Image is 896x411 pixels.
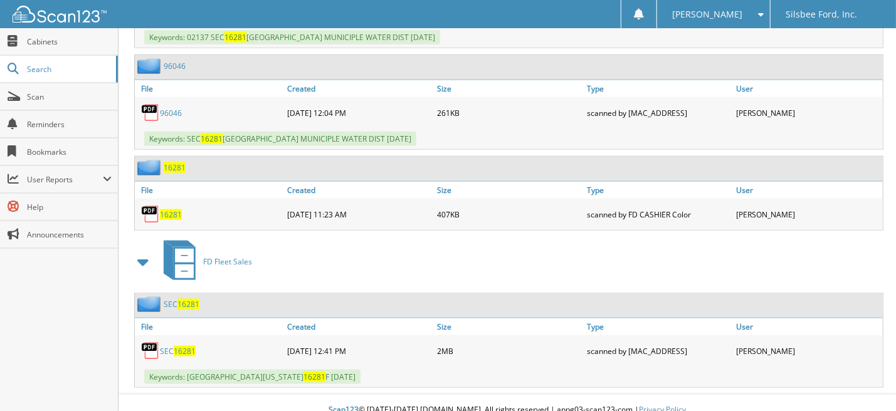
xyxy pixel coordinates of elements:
a: User [733,80,883,97]
span: Reminders [27,119,112,130]
div: scanned by FD CASHIER Color [584,202,734,227]
a: User [733,318,883,335]
div: [DATE] 12:41 PM [285,338,435,363]
a: 96046 [164,61,186,71]
div: [DATE] 11:23 AM [285,202,435,227]
span: 16281 [303,372,325,382]
div: [PERSON_NAME] [733,202,883,227]
a: User [733,182,883,199]
a: 96046 [160,108,182,118]
div: [PERSON_NAME] [733,338,883,363]
img: folder2.png [137,160,164,175]
a: FD Fleet Sales [156,237,252,286]
a: 16281 [160,209,182,220]
a: File [135,318,285,335]
a: Type [584,318,734,335]
span: 16281 [177,299,199,310]
span: Silsbee Ford, Inc. [786,11,857,18]
img: PDF.png [141,205,160,224]
span: Cabinets [27,36,112,47]
span: 16281 [174,346,196,356]
span: Announcements [27,229,112,240]
div: 261KB [434,100,584,125]
img: PDF.png [141,103,160,122]
span: Search [27,64,110,75]
span: Help [27,202,112,212]
a: File [135,80,285,97]
a: 16281 [164,162,186,173]
a: Created [285,80,435,97]
span: User Reports [27,174,103,185]
div: [PERSON_NAME] [733,100,883,125]
img: folder2.png [137,296,164,312]
div: 2MB [434,338,584,363]
span: [PERSON_NAME] [673,11,743,18]
span: Keywords: SEC [GEOGRAPHIC_DATA] MUNICIPLE WATER DIST [DATE] [144,132,416,146]
div: scanned by [MAC_ADDRESS] [584,100,734,125]
iframe: Chat Widget [833,351,896,411]
a: Size [434,318,584,335]
div: [DATE] 12:04 PM [285,100,435,125]
a: Created [285,182,435,199]
span: 16281 [201,133,223,144]
a: SEC16281 [160,346,196,356]
div: 407KB [434,202,584,227]
span: Scan [27,91,112,102]
span: FD Fleet Sales [203,256,252,267]
a: File [135,182,285,199]
a: Created [285,318,435,335]
span: Bookmarks [27,147,112,157]
a: Size [434,182,584,199]
span: Keywords: 02137 SEC [GEOGRAPHIC_DATA] MUNICIPLE WATER DIST [DATE] [144,30,440,44]
a: Type [584,182,734,199]
img: PDF.png [141,341,160,360]
img: scan123-logo-white.svg [13,6,107,23]
a: Size [434,80,584,97]
span: 16281 [224,32,246,43]
div: scanned by [MAC_ADDRESS] [584,338,734,363]
a: SEC16281 [164,299,199,310]
img: folder2.png [137,58,164,74]
span: Keywords: [GEOGRAPHIC_DATA][US_STATE] F [DATE] [144,370,361,384]
a: Type [584,80,734,97]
